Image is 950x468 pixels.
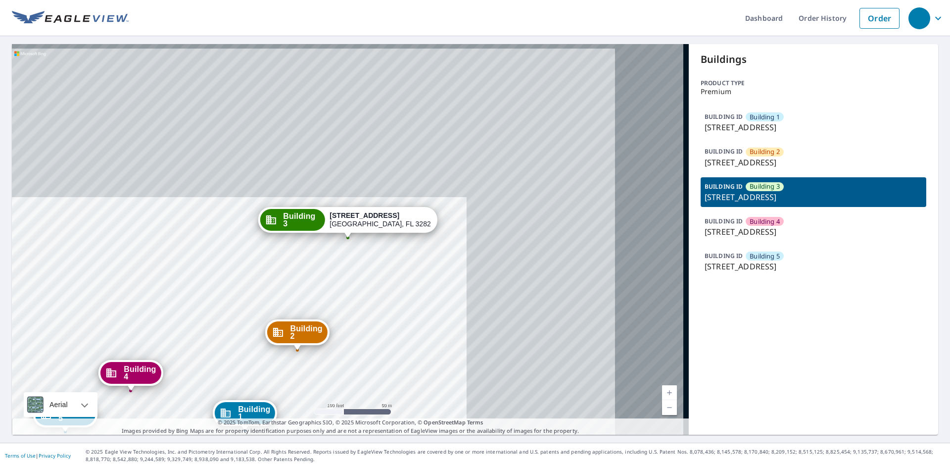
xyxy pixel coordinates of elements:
span: Building 4 [124,365,156,380]
p: © 2025 Eagle View Technologies, Inc. and Pictometry International Corp. All Rights Reserved. Repo... [86,448,945,463]
p: [STREET_ADDRESS] [705,121,922,133]
a: Privacy Policy [39,452,71,459]
a: Current Level 18, Zoom Out [662,400,677,415]
a: OpenStreetMap [424,418,465,426]
a: Terms of Use [5,452,36,459]
p: BUILDING ID [705,217,743,225]
p: Premium [701,88,926,96]
div: Dropped pin, building Building 2, Commercial property, 14001 Benvolio Circle Orlando, FL 32824 [265,319,330,350]
img: EV Logo [12,11,129,26]
p: [STREET_ADDRESS] [705,260,922,272]
p: BUILDING ID [705,182,743,191]
span: Building 3 [283,212,320,227]
p: [STREET_ADDRESS] [705,156,922,168]
div: Dropped pin, building Building 3, Commercial property, 14001 Benvolio Circle Orlando, FL 32824 [258,207,437,238]
p: Product type [701,79,926,88]
a: Terms [467,418,483,426]
div: [GEOGRAPHIC_DATA], FL 32824 [330,211,430,228]
p: BUILDING ID [705,112,743,121]
span: Building 5 [750,252,780,261]
span: Building 3 [750,182,780,191]
span: Building 1 [750,112,780,122]
span: © 2025 TomTom, Earthstar Geographics SIO, © 2025 Microsoft Corporation, © [218,418,483,427]
a: Current Level 18, Zoom In [662,385,677,400]
span: Building 1 [238,406,270,420]
p: BUILDING ID [705,147,743,156]
p: | [5,453,71,459]
span: Building 4 [750,217,780,226]
a: Order [859,8,900,29]
div: Dropped pin, building Building 4, Commercial property, 14001 Benvolio Circle Orlando, FL 32824 [98,360,163,391]
div: Dropped pin, building Building 1, Commercial property, 14001 Benvolio Circle Orlando, FL 32824 [213,400,277,431]
p: [STREET_ADDRESS] [705,226,922,238]
p: [STREET_ADDRESS] [705,191,922,203]
span: Building 2 [750,147,780,156]
p: BUILDING ID [705,252,743,260]
p: Images provided by Bing Maps are for property identification purposes only and are not a represen... [12,418,689,435]
p: Buildings [701,52,926,67]
strong: [STREET_ADDRESS] [330,211,399,219]
span: Building 2 [290,325,323,340]
div: Aerial [47,392,71,417]
div: Aerial [24,392,97,417]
